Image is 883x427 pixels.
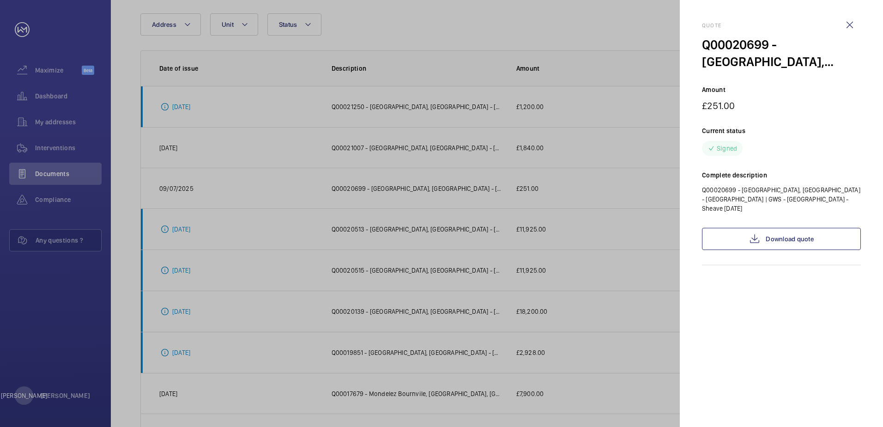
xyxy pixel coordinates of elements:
h2: Quote [702,22,861,29]
p: £251.00 [702,100,861,111]
p: Current status [702,126,861,135]
p: Complete description [702,171,861,180]
p: Amount [702,85,861,94]
p: Signed [717,144,737,153]
p: Q00020699 - [GEOGRAPHIC_DATA], [GEOGRAPHIC_DATA] - [GEOGRAPHIC_DATA] | GWS - [GEOGRAPHIC_DATA] - ... [702,185,861,213]
div: Q00020699 - [GEOGRAPHIC_DATA], [GEOGRAPHIC_DATA] - [GEOGRAPHIC_DATA] | GWS - [GEOGRAPHIC_DATA] - ... [702,36,861,70]
a: Download quote [702,228,861,250]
